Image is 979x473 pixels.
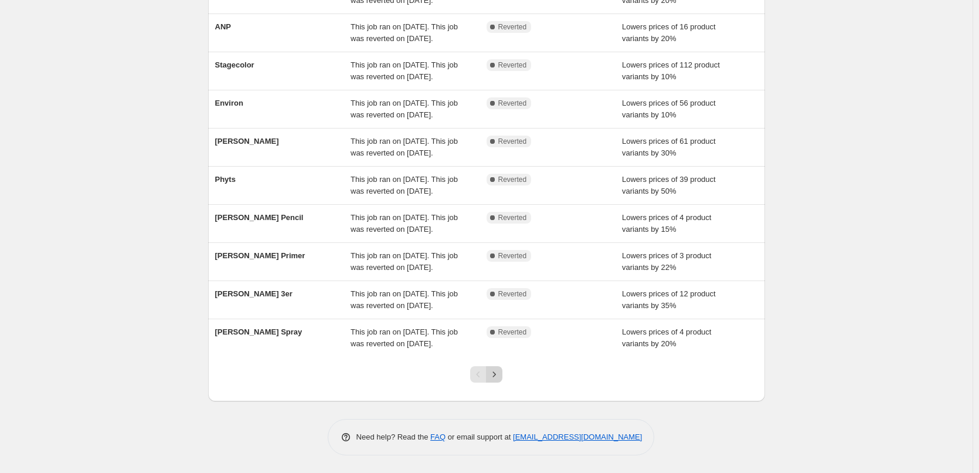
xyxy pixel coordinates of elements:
span: Reverted [498,175,527,184]
span: This job ran on [DATE]. This job was reverted on [DATE]. [351,327,458,348]
span: Reverted [498,22,527,32]
span: or email support at [446,433,513,441]
span: Stagecolor [215,60,254,69]
span: [PERSON_NAME] 3er [215,289,293,298]
span: This job ran on [DATE]. This job was reverted on [DATE]. [351,60,458,81]
span: Lowers prices of 16 product variants by 20% [622,22,716,43]
span: Need help? Read the [356,433,431,441]
span: Lowers prices of 61 product variants by 30% [622,137,716,157]
span: [PERSON_NAME] Pencil [215,213,304,222]
span: Reverted [498,213,527,222]
span: Reverted [498,327,527,337]
span: Lowers prices of 4 product variants by 15% [622,213,711,234]
span: Lowers prices of 56 product variants by 10% [622,99,716,119]
span: This job ran on [DATE]. This job was reverted on [DATE]. [351,175,458,195]
span: ANP [215,22,231,31]
span: This job ran on [DATE]. This job was reverted on [DATE]. [351,99,458,119]
span: This job ran on [DATE]. This job was reverted on [DATE]. [351,22,458,43]
span: This job ran on [DATE]. This job was reverted on [DATE]. [351,213,458,234]
a: [EMAIL_ADDRESS][DOMAIN_NAME] [513,433,642,441]
span: This job ran on [DATE]. This job was reverted on [DATE]. [351,289,458,310]
span: [PERSON_NAME] Primer [215,251,305,260]
span: Lowers prices of 12 product variants by 35% [622,289,716,310]
nav: Pagination [470,366,502,383]
span: Lowers prices of 39 product variants by 50% [622,175,716,195]
span: Lowers prices of 3 product variants by 22% [622,251,711,272]
span: Reverted [498,289,527,299]
button: Next [486,366,502,383]
span: [PERSON_NAME] [215,137,279,146]
span: Reverted [498,60,527,70]
span: This job ran on [DATE]. This job was reverted on [DATE]. [351,137,458,157]
span: Phyts [215,175,236,184]
span: Lowers prices of 4 product variants by 20% [622,327,711,348]
span: This job ran on [DATE]. This job was reverted on [DATE]. [351,251,458,272]
span: Reverted [498,251,527,261]
span: Reverted [498,137,527,146]
span: Lowers prices of 112 product variants by 10% [622,60,720,81]
span: Reverted [498,99,527,108]
span: [PERSON_NAME] Spray [215,327,302,336]
a: FAQ [430,433,446,441]
span: Environ [215,99,243,107]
